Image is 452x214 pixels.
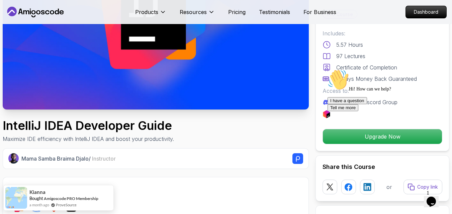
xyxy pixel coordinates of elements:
[386,183,392,191] p: or
[21,155,116,163] p: Mama Samba Braima Djalo /
[3,31,42,38] button: I have a question
[303,8,336,16] a: For Business
[29,202,49,208] span: a month ago
[323,87,442,95] p: Access to:
[3,38,33,45] button: Tell me more
[5,187,27,209] img: provesource social proof notification image
[259,8,290,16] a: Testimonials
[44,196,98,201] a: Amigoscode PRO Membership
[323,162,442,172] h2: Share this Course
[424,187,445,207] iframe: chat widget
[11,185,300,195] h2: What you will learn
[135,8,158,16] p: Products
[92,155,116,162] span: Instructor
[3,135,174,143] p: Maximize IDE efficiency with IntelliJ IDEA and boost your productivity.
[29,189,46,195] span: Kianna
[336,52,365,60] p: 97 Lectures
[325,66,445,184] iframe: chat widget
[3,119,174,132] h1: IntelliJ IDEA Developer Guide
[3,20,66,25] span: Hi! How can we help?
[405,6,447,18] a: Dashboard
[3,3,123,45] div: 👋Hi! How can we help?I have a questionTell me more
[8,153,19,164] img: Nelson Djalo
[228,8,246,16] a: Pricing
[56,202,77,208] a: ProveSource
[135,8,166,21] button: Products
[323,129,442,144] p: Upgrade Now
[323,110,331,118] img: jetbrains logo
[417,184,438,190] p: Copy link
[323,129,442,144] button: Upgrade Now
[403,180,442,194] button: Copy link
[336,41,363,49] p: 5.57 Hours
[180,8,207,16] p: Resources
[3,3,24,24] img: :wave:
[180,8,215,21] button: Resources
[323,29,442,37] p: Includes:
[406,6,446,18] p: Dashboard
[29,196,43,201] span: Bought
[336,63,397,71] p: Certificate of Completion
